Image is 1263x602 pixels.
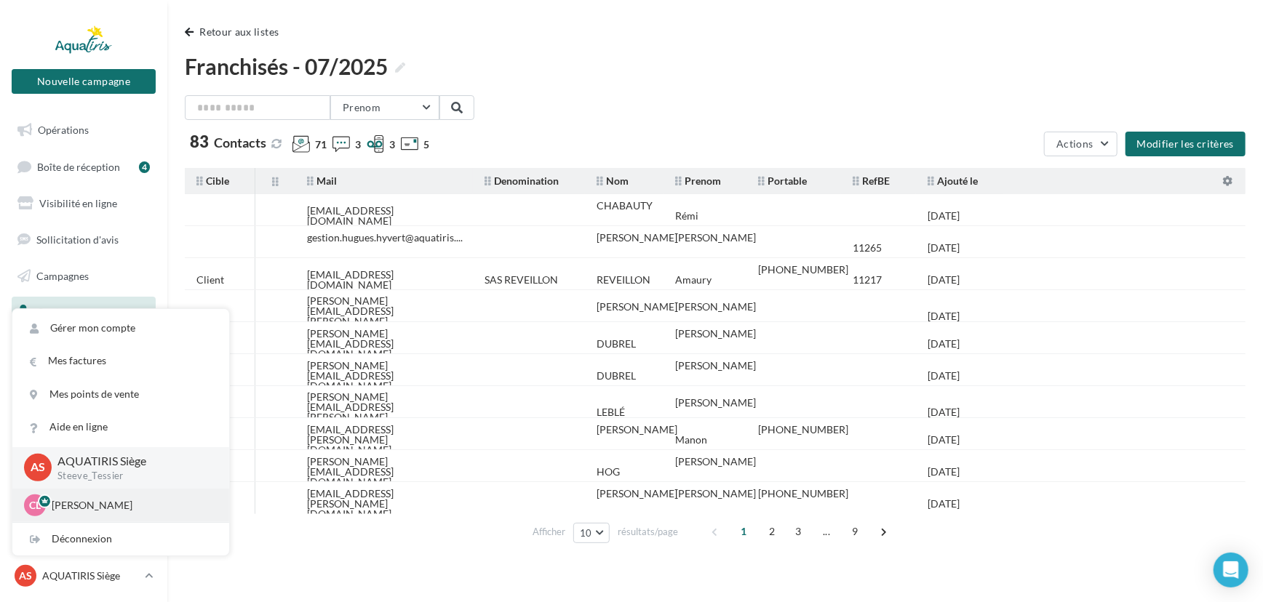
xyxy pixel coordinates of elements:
div: Amaury [675,275,712,285]
div: [PERSON_NAME] [675,233,756,243]
div: [DATE] [928,243,960,253]
a: AS AQUATIRIS Siège [12,562,156,590]
span: AS [31,459,45,476]
div: [PERSON_NAME] [675,329,756,339]
div: [EMAIL_ADDRESS][DOMAIN_NAME] [307,270,461,290]
div: [DATE] [928,435,960,445]
span: Boîte de réception [37,160,120,172]
div: [PERSON_NAME][EMAIL_ADDRESS][DOMAIN_NAME] [307,361,461,391]
div: Rémi [675,211,698,221]
div: [PERSON_NAME] [597,489,677,499]
a: Calendrier [9,369,159,400]
div: CHABAUTY [597,201,653,211]
div: [PERSON_NAME][EMAIL_ADDRESS][PERSON_NAME][DOMAIN_NAME] [307,392,461,433]
span: Prenom [675,174,721,187]
div: [DATE] [928,371,960,381]
a: Campagnes [9,261,159,292]
span: Contacts [214,135,266,150]
span: Prenom [343,101,381,113]
div: [PERSON_NAME][EMAIL_ADDRESS][DOMAIN_NAME] [307,457,461,487]
span: Mail [307,174,337,187]
div: [DATE] [928,211,960,221]
div: HOG [597,467,620,477]
span: 71 [315,137,327,152]
a: Aide en ligne [12,411,229,444]
span: 3 [389,137,395,152]
span: 83 [190,134,209,150]
div: [PERSON_NAME] [675,302,756,312]
p: [PERSON_NAME] [52,498,212,513]
div: [PERSON_NAME] [597,233,677,243]
a: Gérer mon compte [12,312,229,345]
span: Contacts [36,305,77,318]
span: Portable [758,174,807,187]
div: LEBLÉ [597,407,625,417]
div: [EMAIL_ADDRESS][PERSON_NAME][DOMAIN_NAME] [307,425,461,455]
button: Nouvelle campagne [12,69,156,94]
div: [PERSON_NAME] [675,361,756,371]
span: Visibilité en ligne [39,197,117,209]
span: Actions [1056,137,1093,150]
div: [DATE] [928,407,960,417]
div: [PERSON_NAME] [675,457,756,467]
a: Visibilité en ligne [9,188,159,219]
div: DUBREL [597,371,636,381]
a: Opérations [9,115,159,145]
span: 1 [732,520,755,543]
span: Denomination [485,174,559,187]
div: SAS REVEILLON [485,275,558,285]
div: [PERSON_NAME] [597,425,677,435]
span: 3 [786,520,810,543]
span: RefBE [853,174,890,187]
div: [DATE] [928,467,960,477]
div: [DATE] [928,339,960,349]
div: [PERSON_NAME][EMAIL_ADDRESS][DOMAIN_NAME] [307,329,461,359]
div: [EMAIL_ADDRESS][PERSON_NAME][DOMAIN_NAME] [307,489,461,519]
div: [DATE] [928,499,960,509]
div: [PERSON_NAME][EMAIL_ADDRESS][PERSON_NAME][DOMAIN_NAME] [307,296,461,337]
span: gestion.hugues.hyvert@aquatiris.... [307,233,463,243]
button: 10 [573,523,610,543]
div: REVEILLON [597,275,650,285]
div: [DATE] [928,275,960,285]
div: [PHONE_NUMBER] [758,265,848,275]
span: CL [29,498,41,513]
span: Franchisés - 07/2025 [185,52,405,80]
a: Contacts [9,297,159,327]
a: Mes factures [12,345,229,377]
span: Nom [597,174,629,187]
span: ... [815,520,838,543]
p: Steeve_Tessier [57,470,206,483]
span: Ajouté le [928,174,978,187]
button: Modifier les critères [1125,132,1246,156]
div: 11265 [853,243,882,253]
a: Boîte de réception4 [9,151,159,182]
span: résultats/page [618,525,678,539]
span: Opérations [38,124,89,136]
span: 5 [423,137,429,152]
button: Prenom [330,95,439,120]
span: Afficher [533,525,565,539]
div: Manon [675,435,707,445]
span: Campagnes [36,269,89,281]
span: Cible [196,174,229,187]
div: Open Intercom Messenger [1214,553,1248,587]
a: Sollicitation d'avis [9,225,159,255]
span: 2 [760,520,784,543]
span: 3 [355,137,361,152]
div: [PHONE_NUMBER] [758,489,848,499]
div: Déconnexion [12,523,229,555]
button: Retour aux listes [185,23,284,41]
div: 4 [139,161,150,173]
span: 9 [843,520,866,543]
div: [EMAIL_ADDRESS][DOMAIN_NAME] [307,206,461,226]
div: Client [196,275,224,285]
div: [PERSON_NAME] [597,302,677,312]
div: [PERSON_NAME] [675,398,756,408]
div: [DATE] [928,311,960,321]
a: Mes points de vente [12,378,229,411]
p: AQUATIRIS Siège [57,453,206,470]
a: Docto'Com [9,405,159,436]
div: [PERSON_NAME] [675,489,756,499]
div: [PHONE_NUMBER] [758,425,848,435]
